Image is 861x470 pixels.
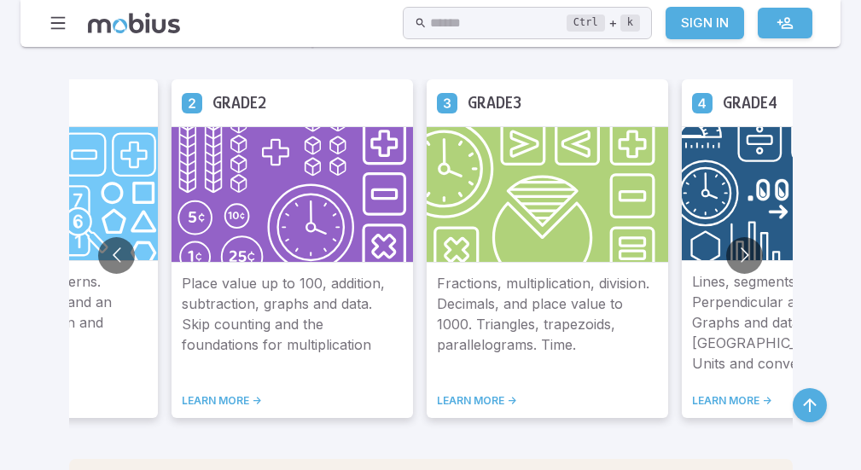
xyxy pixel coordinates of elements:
a: LEARN MORE -> [182,394,403,408]
a: Sign In [666,7,744,39]
button: Go to next slide [726,237,763,274]
p: Place value up to 100, addition, subtraction, graphs and data. Skip counting and the foundations ... [182,273,403,374]
h5: Grade 2 [212,90,266,116]
p: Fractions, multiplication, division. Decimals, and place value to 1000. Triangles, trapezoids, pa... [437,273,658,374]
button: Go to previous slide [98,237,135,274]
a: Grade 4 [692,92,713,113]
kbd: Ctrl [567,15,605,32]
kbd: k [620,15,640,32]
img: Grade 3 [427,126,668,263]
h5: Grade 4 [723,90,777,116]
a: Grade 2 [182,92,202,113]
a: Grade 3 [437,92,457,113]
img: Grade 2 [172,126,413,263]
div: + [567,13,640,33]
a: LEARN MORE -> [437,394,658,408]
h5: Grade 3 [468,90,521,116]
